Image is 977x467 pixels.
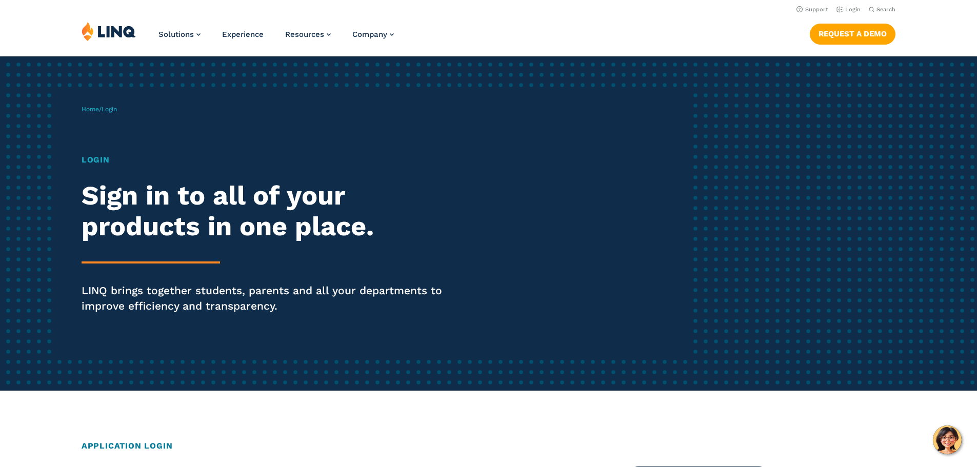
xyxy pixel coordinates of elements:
h1: Login [82,154,458,166]
span: Resources [285,30,324,39]
a: Solutions [158,30,201,39]
span: Search [876,6,895,13]
a: Company [352,30,394,39]
button: Open Search Bar [869,6,895,13]
a: Login [836,6,861,13]
a: Resources [285,30,331,39]
h2: Sign in to all of your products in one place. [82,180,458,242]
nav: Primary Navigation [158,22,394,55]
span: / [82,106,117,113]
h2: Application Login [82,440,895,452]
span: Solutions [158,30,194,39]
nav: Button Navigation [810,22,895,44]
a: Experience [222,30,264,39]
span: Login [102,106,117,113]
a: Request a Demo [810,24,895,44]
img: LINQ | K‑12 Software [82,22,136,41]
a: Support [796,6,828,13]
span: Company [352,30,387,39]
a: Home [82,106,99,113]
p: LINQ brings together students, parents and all your departments to improve efficiency and transpa... [82,283,458,314]
button: Hello, have a question? Let’s chat. [933,425,962,454]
